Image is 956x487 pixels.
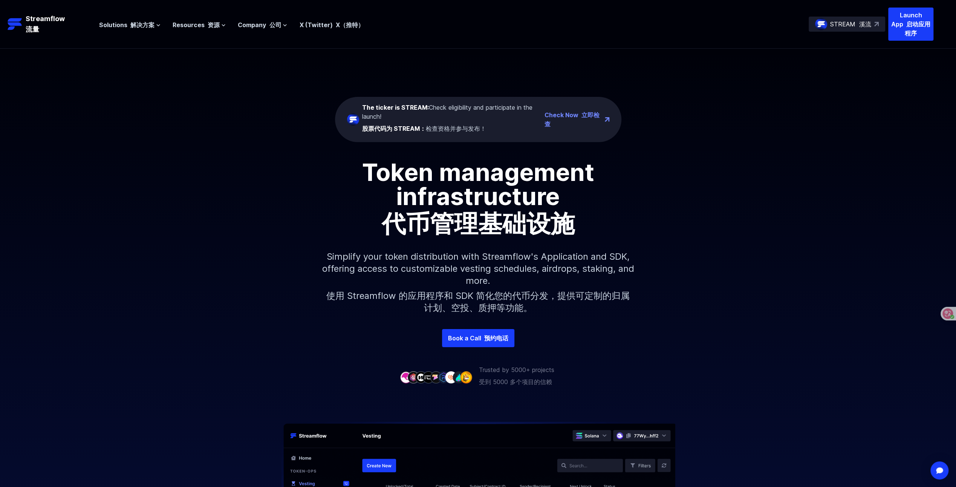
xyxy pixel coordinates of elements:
a: Book a Call 预约电话 [442,329,514,347]
span: 股票代码为 STREAM： [362,125,426,132]
img: top-right-arrow.svg [874,22,879,26]
img: company-4 [422,371,434,383]
font: 资源 [208,21,220,29]
div: Open Intercom Messenger [930,461,948,479]
img: company-8 [453,371,465,383]
img: company-5 [430,371,442,383]
img: company-6 [437,371,450,383]
p: Streamflow [26,14,70,35]
img: company-1 [400,371,412,383]
font: 启动应用程序 [905,20,930,37]
button: Resources 资源 [173,20,226,29]
font: 使用 Streamflow 的应用程序和 SDK 简化您的代币分发，提供可定制的归属计划、空投、质押等功能。 [326,290,630,313]
a: STREAM 溪流 [809,17,885,32]
font: 流量 [26,25,39,33]
font: 公司 [269,21,281,29]
font: 检查资格并参与发布！ [362,125,486,132]
img: company-9 [460,371,472,383]
img: top-right-arrow.png [605,117,609,122]
span: Resources [173,20,220,29]
img: company-3 [415,371,427,383]
p: Launch App [888,8,933,41]
img: streamflow-logo-circle.png [347,113,359,126]
font: 受到 5000 多个项目的信赖 [479,378,552,386]
font: X（推特） [335,21,364,29]
a: Streamflow 流量 [8,14,92,35]
div: Check eligibility and participate in the launch! [362,103,541,136]
a: X (Twitter) X（推特） [299,21,364,29]
font: 立即检查 [545,111,600,128]
span: The ticker is STREAM: [362,104,429,111]
img: Streamflow Logo [8,17,23,32]
font: 代币管理基础设施 [382,209,575,238]
font: 溪流 [859,20,871,28]
font: 解决方案 [130,21,154,29]
font: 预约电话 [484,334,508,342]
img: company-7 [445,371,457,383]
button: Solutions 解决方案 [99,20,161,29]
a: Check Now 立即检查 [545,110,602,129]
p: Trusted by 5000+ projects [479,365,554,389]
img: company-2 [407,371,419,383]
button: Launch App 启动应用程序 [888,8,933,41]
button: Company 公司 [238,20,287,29]
h1: Token management infrastructure [309,160,648,239]
img: streamflow-logo-circle.png [815,18,827,30]
span: Solutions [99,20,154,29]
p: Simplify your token distribution with Streamflow's Application and SDK, offering access to custom... [316,239,640,329]
p: STREAM [830,20,871,29]
span: Company [238,20,281,29]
